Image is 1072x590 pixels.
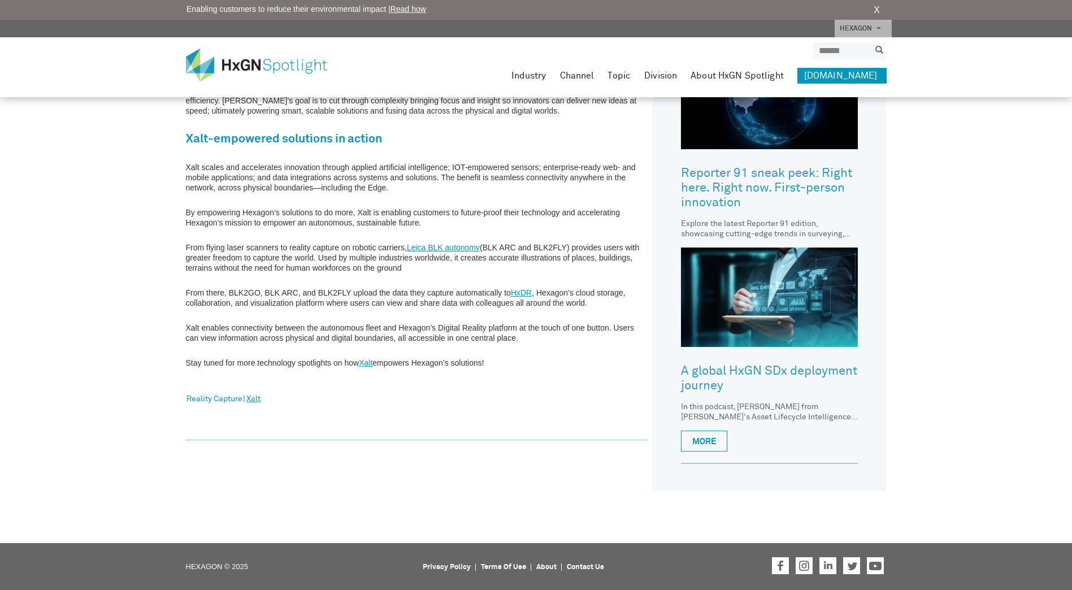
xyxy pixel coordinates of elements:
a: X [874,3,880,17]
a: Industry [511,68,546,84]
div: | [186,383,648,417]
a: More [681,431,727,452]
a: About HxGN Spotlight [691,68,784,84]
a: Terms Of Use [481,563,526,571]
img: A global HxGN SDx deployment journey [681,248,858,347]
a: Reality Capture [186,392,242,407]
p: Xalt enables connectivity between the autonomous fleet and Hexagon’s Digital Reality platform at ... [186,323,648,343]
p: By empowering Hexagon’s solutions to do more, Xalt is enabling customers to future-proof their te... [186,207,648,228]
a: A global HxGN SDx deployment journey [681,355,858,402]
a: [DOMAIN_NAME] [797,68,887,84]
p: From flying laser scanners to reality capture on robotic carriers, (BLK ARC and BLK2FLY) provides... [186,242,648,273]
a: Contact Us [567,563,604,571]
a: About [536,563,557,571]
a: Hexagon on LinkedIn [819,557,836,574]
a: Hexagon on Youtube [867,557,884,574]
span: Enabling customers to reduce their environmental impact | [186,3,426,15]
a: Division [644,68,677,84]
p: From there, BLK2GO, BLK ARC, and BLK2FLY upload the data they capture automatically to , Hexagon’... [186,288,648,308]
a: Hexagon on Instagram [796,557,813,574]
a: HxDR [511,288,532,297]
a: Xalt [246,392,261,407]
div: In this podcast, [PERSON_NAME] from [PERSON_NAME]'s Asset Lifecycle Intelligence division sits do... [681,402,858,422]
a: Privacy Policy [423,563,471,571]
a: Channel [560,68,594,84]
a: HEXAGON [835,20,892,37]
a: Reporter 91 sneak peek: Right here. Right now. First-person innovation [681,158,858,219]
p: Xalt scales and accelerates innovation through applied artificial intelligence; IOT-empowered sen... [186,162,648,193]
h2: Xalt-empowered solutions in action [186,131,648,149]
a: Topic [607,68,631,84]
a: Hexagon on Twitter [843,557,860,574]
a: Xalt [359,358,372,367]
a: Leica BLK autonomy [407,243,480,252]
a: Read how [390,5,426,14]
div: Explore the latest Reporter 91 edition, showcasing cutting-edge trends in surveying, geospatial c... [681,219,858,239]
p: Stay tuned for more technology spotlights on how empowers Hexagon’s solutions! [186,358,648,368]
img: HxGN Spotlight [186,49,344,81]
p: HEXAGON © 2025 [186,559,416,587]
a: Hexagon on Facebook [772,557,789,574]
img: Reporter 91 sneak peek: Right here. Right now. First-person innovation [681,50,858,149]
